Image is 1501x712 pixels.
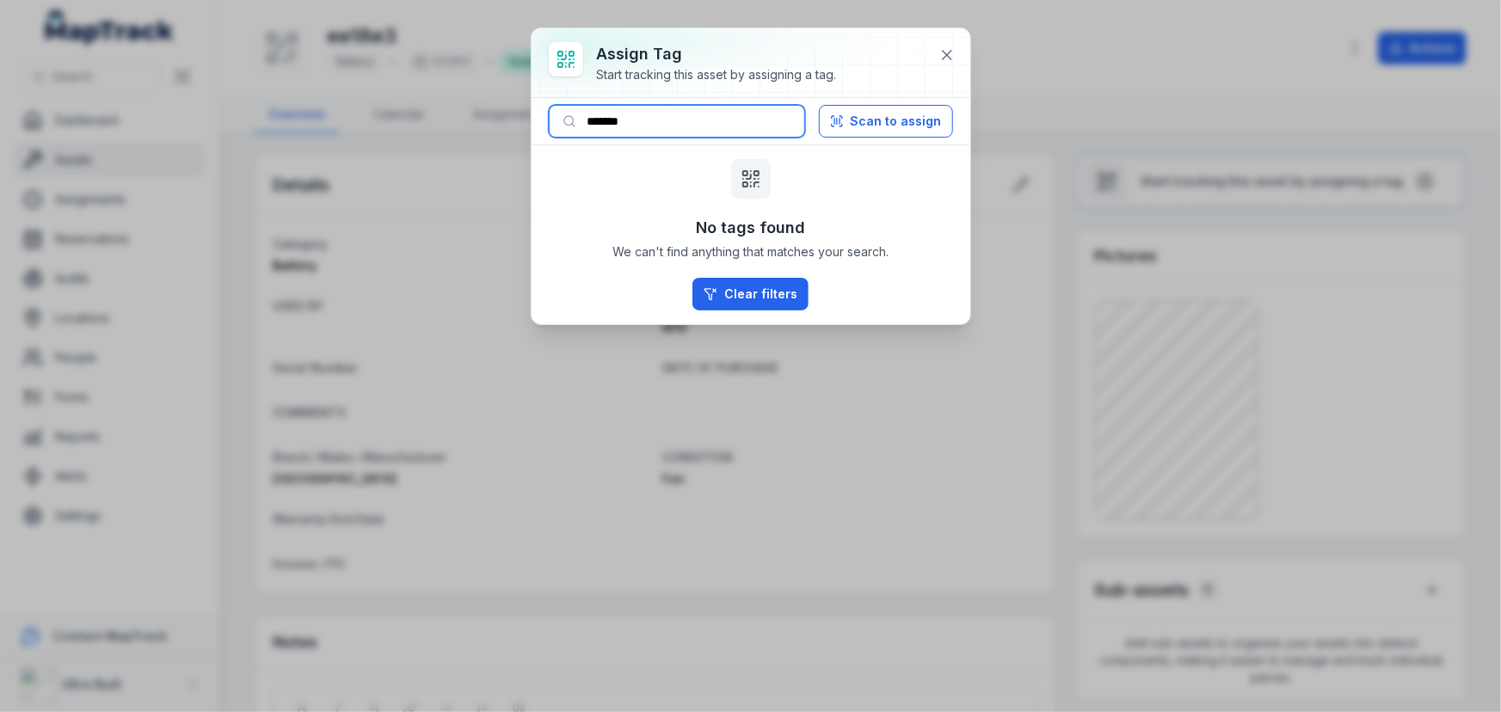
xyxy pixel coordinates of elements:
div: Start tracking this asset by assigning a tag. [597,66,837,83]
button: Scan to assign [819,105,953,138]
h3: Assign tag [597,42,837,66]
h3: No tags found [696,216,805,240]
button: Clear filters [692,278,809,310]
span: We can't find anything that matches your search. [612,243,889,261]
